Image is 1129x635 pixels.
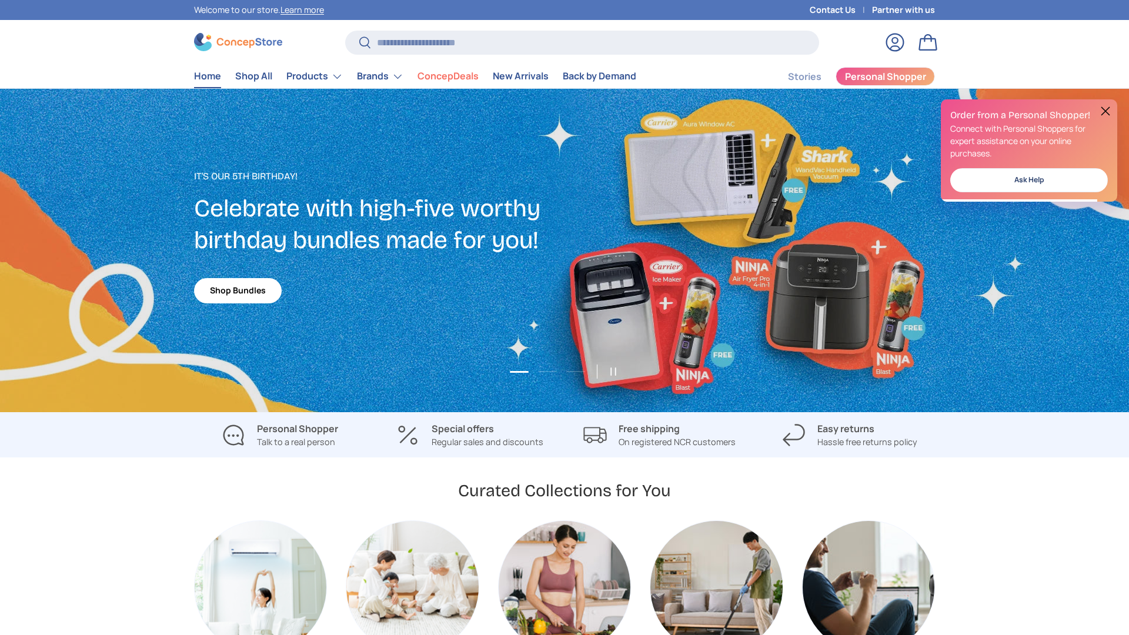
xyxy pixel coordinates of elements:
[279,65,350,88] summary: Products
[417,65,479,88] a: ConcepDeals
[257,422,338,435] strong: Personal Shopper
[810,4,872,16] a: Contact Us
[194,4,324,16] p: Welcome to our store.
[357,65,403,88] a: Brands
[194,169,564,183] p: It's our 5th Birthday!
[493,65,549,88] a: New Arrivals
[788,65,821,88] a: Stories
[194,193,564,256] h2: Celebrate with high-five worthy birthday bundles made for you!
[194,65,221,88] a: Home
[350,65,410,88] summary: Brands
[280,4,324,15] a: Learn more
[950,122,1108,159] p: Connect with Personal Shoppers for expert assistance on your online purchases.
[257,436,338,449] p: Talk to a real person
[384,422,555,449] a: Special offers Regular sales and discounts
[194,33,282,51] img: ConcepStore
[817,422,874,435] strong: Easy returns
[764,422,935,449] a: Easy returns Hassle free returns policy
[286,65,343,88] a: Products
[574,422,745,449] a: Free shipping On registered NCR customers
[194,422,365,449] a: Personal Shopper Talk to a real person
[760,65,935,88] nav: Secondary
[817,436,917,449] p: Hassle free returns policy
[836,67,935,86] a: Personal Shopper
[432,436,543,449] p: Regular sales and discounts
[194,65,636,88] nav: Primary
[194,278,282,303] a: Shop Bundles
[872,4,935,16] a: Partner with us
[845,72,926,81] span: Personal Shopper
[563,65,636,88] a: Back by Demand
[950,168,1108,192] a: Ask Help
[619,422,680,435] strong: Free shipping
[950,109,1108,122] h2: Order from a Personal Shopper!
[619,436,736,449] p: On registered NCR customers
[432,422,494,435] strong: Special offers
[458,480,671,502] h2: Curated Collections for You
[235,65,272,88] a: Shop All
